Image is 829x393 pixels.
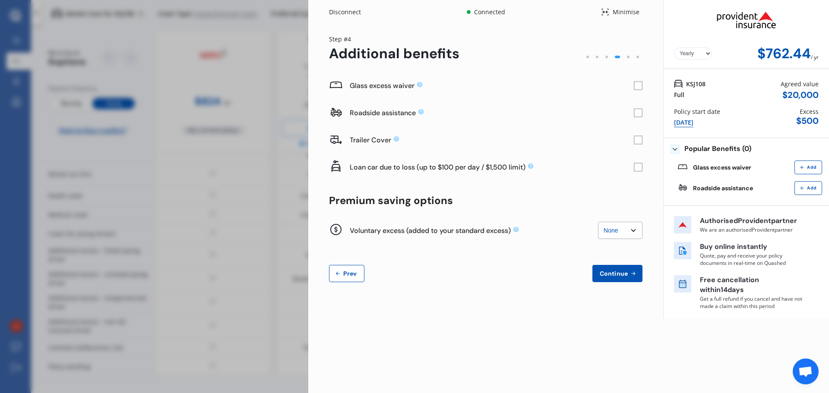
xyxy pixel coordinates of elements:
div: Glass excess waiver [693,164,751,171]
div: Policy start date [674,107,720,116]
span: Popular Benefits (0) [684,145,751,154]
button: Continue [592,265,642,282]
div: / yr [811,46,819,62]
div: $ 500 [796,116,819,126]
span: Add [805,185,818,191]
div: Connected [472,8,506,16]
div: Agreed value [781,79,819,88]
p: Free cancellation within 14 days [700,275,804,295]
span: Continue [598,270,630,277]
div: [DATE] [674,118,693,127]
div: Excess [800,107,819,116]
div: Roadside assistance [350,108,634,117]
div: Minimise [609,8,642,16]
div: Voluntary excess (added to your standard excess) [350,226,598,235]
p: We are an authorised Provident partner [700,226,804,233]
div: Roadside assistance [693,185,753,192]
div: $762.44 [757,46,811,62]
div: Full [674,90,684,99]
div: Glass excess waiver [350,81,634,90]
p: Authorised Provident partner [700,216,804,226]
div: Premium saving options [329,195,642,207]
span: KSJ108 [686,79,706,88]
p: Buy online instantly [700,242,804,252]
div: Disconnect [329,8,370,16]
button: Prev [329,265,364,282]
img: free cancel icon [674,275,691,292]
p: Quote, pay and receive your policy documents in real-time on Quashed [700,252,804,267]
img: Provident.png [703,3,790,36]
p: Get a full refund if you cancel and have not made a claim within this period [700,295,804,310]
div: $ 20,000 [782,90,819,100]
div: Trailer Cover [350,135,634,145]
div: Open chat [793,358,819,384]
img: insurer icon [674,216,691,233]
div: Loan car due to loss (up to $100 per day / $1,500 limit) [350,163,634,172]
div: Additional benefits [329,46,459,62]
img: buy online icon [674,242,691,259]
span: Prev [342,270,359,277]
span: Add [805,165,818,170]
div: Step # 4 [329,35,459,44]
